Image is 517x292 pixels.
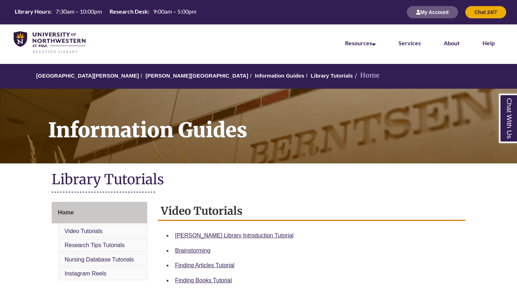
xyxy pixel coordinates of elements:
[175,232,294,238] a: [PERSON_NAME] Library Introduction Tutorial
[153,8,196,15] span: 9:00am – 5:00pm
[407,6,458,18] button: My Account
[483,40,495,46] a: Help
[407,9,458,15] a: My Account
[345,40,376,46] a: Resources
[465,6,506,18] button: Chat 24/7
[36,73,139,79] a: [GEOGRAPHIC_DATA][PERSON_NAME]
[65,228,103,234] a: Video Tutorials
[353,70,379,81] li: Home
[175,262,234,268] a: Finding Articles Tutorial
[52,202,147,223] a: Home
[444,40,460,46] a: About
[255,73,304,79] a: Information Guides
[40,89,517,154] h1: Information Guides
[175,277,232,283] a: Finding Books Tutorial
[65,270,107,277] a: Instagram Reels
[145,73,248,79] a: [PERSON_NAME][GEOGRAPHIC_DATA]
[311,73,353,79] a: Library Tutorials
[465,9,506,15] a: Chat 24/7
[52,171,465,190] h1: Library Tutorials
[399,40,421,46] a: Services
[65,256,134,263] a: Nursing Database Tutorials
[12,8,199,17] a: Hours Today
[107,8,150,15] th: Research Desk:
[58,209,74,215] span: Home
[14,31,85,54] img: UNWSP Library Logo
[12,8,53,15] th: Library Hours:
[175,247,211,254] a: Brainstorming
[56,8,102,15] span: 7:30am – 10:00pm
[65,242,125,248] a: Research Tips Tutorials
[52,202,147,282] div: Guide Page Menu
[158,202,466,221] h2: Video Tutorials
